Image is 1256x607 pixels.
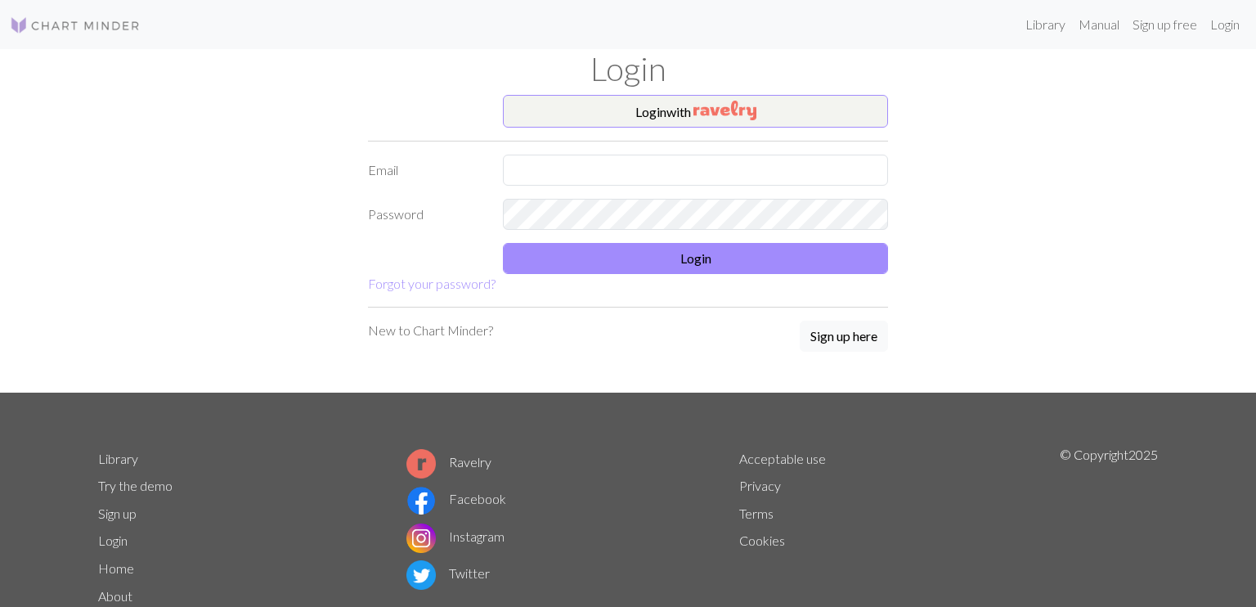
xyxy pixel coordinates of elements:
[406,486,436,515] img: Facebook logo
[98,533,128,548] a: Login
[98,588,132,604] a: About
[406,565,490,581] a: Twitter
[503,95,888,128] button: Loginwith
[88,49,1168,88] h1: Login
[693,101,756,120] img: Ravelry
[358,155,493,186] label: Email
[1072,8,1126,41] a: Manual
[98,451,138,466] a: Library
[406,528,505,544] a: Instagram
[358,199,493,230] label: Password
[739,533,785,548] a: Cookies
[739,478,781,493] a: Privacy
[406,560,436,590] img: Twitter logo
[1019,8,1072,41] a: Library
[739,451,826,466] a: Acceptable use
[10,16,141,35] img: Logo
[98,478,173,493] a: Try the demo
[739,506,774,521] a: Terms
[406,491,506,506] a: Facebook
[98,506,137,521] a: Sign up
[406,454,491,470] a: Ravelry
[406,449,436,479] img: Ravelry logo
[1126,8,1204,41] a: Sign up free
[1204,8,1246,41] a: Login
[503,243,888,274] button: Login
[368,321,493,340] p: New to Chart Minder?
[800,321,888,353] a: Sign up here
[368,276,496,291] a: Forgot your password?
[800,321,888,352] button: Sign up here
[406,524,436,553] img: Instagram logo
[98,560,134,576] a: Home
